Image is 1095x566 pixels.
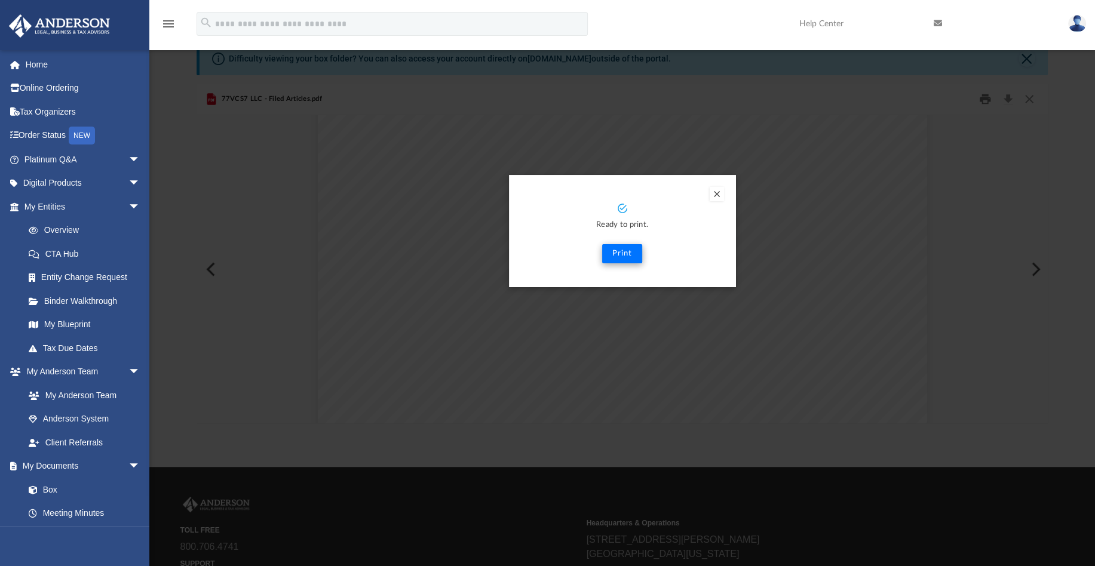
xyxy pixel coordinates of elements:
a: Order StatusNEW [8,124,158,148]
a: Meeting Minutes [17,502,152,525]
a: My Entitiesarrow_drop_down [8,195,158,219]
a: Online Ordering [8,76,158,100]
span: arrow_drop_down [128,195,152,219]
i: menu [161,17,176,31]
a: Binder Walkthrough [17,289,158,313]
span: arrow_drop_down [128,454,152,479]
a: CTA Hub [17,242,158,266]
img: User Pic [1068,15,1086,32]
a: Tax Organizers [8,100,158,124]
a: My Anderson Team [17,383,146,407]
a: Home [8,53,158,76]
p: Ready to print. [521,219,724,232]
a: Client Referrals [17,430,152,454]
i: search [200,16,213,29]
div: NEW [69,127,95,144]
a: Digital Productsarrow_drop_down [8,171,158,195]
a: Anderson System [17,407,152,431]
a: My Blueprint [17,313,152,337]
button: Print [602,244,642,263]
span: arrow_drop_down [128,171,152,196]
img: Anderson Advisors Platinum Portal [5,14,114,38]
a: Forms Library [17,525,146,549]
div: Preview [197,84,1048,423]
a: My Anderson Teamarrow_drop_down [8,360,152,384]
a: Entity Change Request [17,266,158,290]
a: Platinum Q&Aarrow_drop_down [8,147,158,171]
a: Overview [17,219,158,242]
a: Box [17,478,146,502]
a: Tax Due Dates [17,336,158,360]
span: arrow_drop_down [128,360,152,384]
a: My Documentsarrow_drop_down [8,454,152,478]
a: menu [161,23,176,31]
span: arrow_drop_down [128,147,152,172]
